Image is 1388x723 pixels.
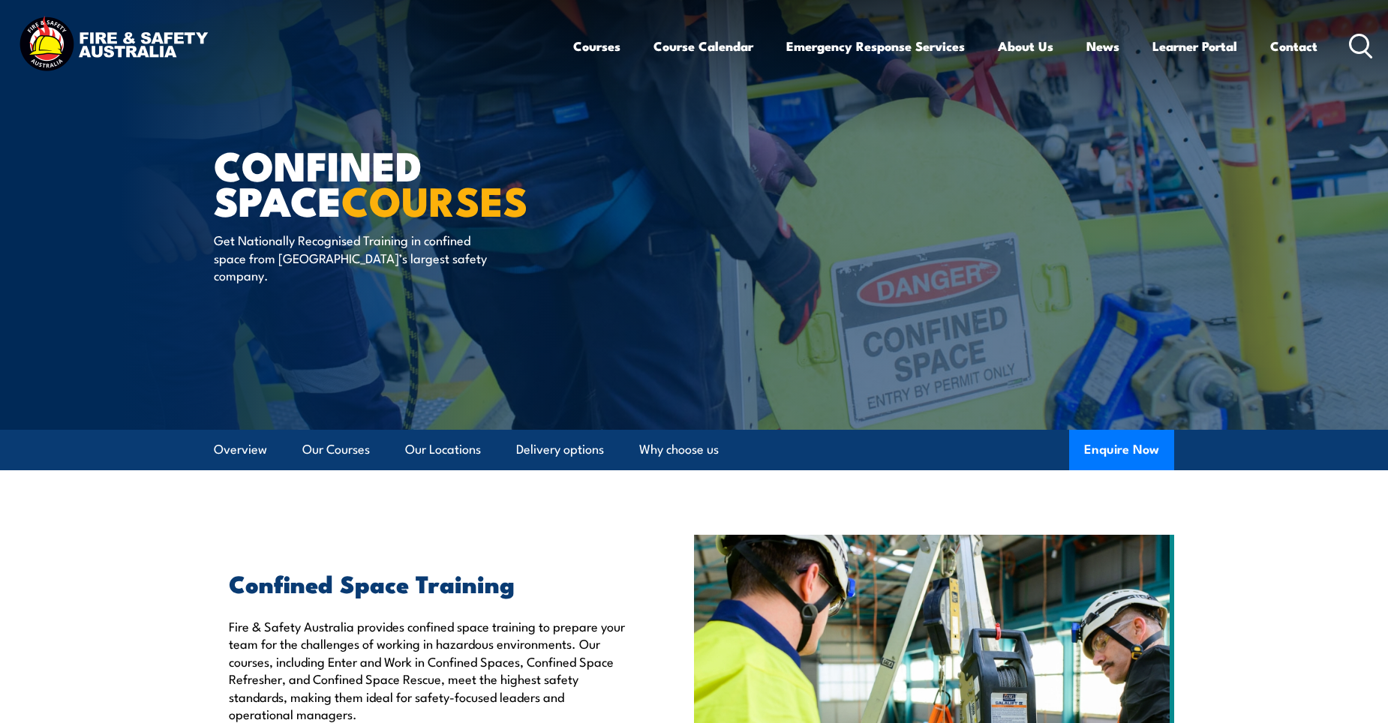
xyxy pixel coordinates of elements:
[214,147,584,217] h1: Confined Space
[341,168,528,230] strong: COURSES
[229,572,625,593] h2: Confined Space Training
[1069,430,1174,470] button: Enquire Now
[214,430,267,469] a: Overview
[1086,26,1119,66] a: News
[214,231,488,283] p: Get Nationally Recognised Training in confined space from [GEOGRAPHIC_DATA]’s largest safety comp...
[229,617,625,722] p: Fire & Safety Australia provides confined space training to prepare your team for the challenges ...
[1152,26,1237,66] a: Learner Portal
[1270,26,1317,66] a: Contact
[653,26,753,66] a: Course Calendar
[786,26,965,66] a: Emergency Response Services
[516,430,604,469] a: Delivery options
[998,26,1053,66] a: About Us
[639,430,719,469] a: Why choose us
[573,26,620,66] a: Courses
[405,430,481,469] a: Our Locations
[302,430,370,469] a: Our Courses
